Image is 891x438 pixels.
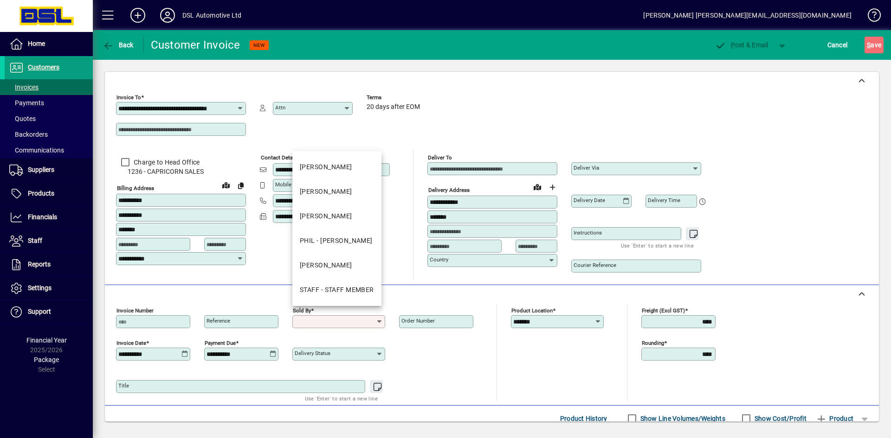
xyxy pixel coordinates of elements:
label: Show Cost/Profit [753,414,807,423]
span: Staff [28,237,42,244]
span: Financials [28,213,57,221]
mat-label: Invoice To [116,94,141,101]
mat-label: Delivery status [295,350,330,356]
button: Back [100,37,136,53]
div: [PERSON_NAME] [300,162,352,172]
div: STAFF - STAFF MEMBER [300,285,374,295]
div: [PERSON_NAME] [300,260,352,270]
span: NEW [253,42,265,48]
span: Terms [367,95,422,101]
a: Support [5,300,93,324]
a: Reports [5,253,93,276]
button: Cancel [825,37,850,53]
mat-label: Deliver To [428,154,452,161]
div: DSL Automotive Ltd [182,8,241,23]
span: Package [34,356,59,363]
a: View on map [530,179,545,194]
app-page-header-button: Back [93,37,144,53]
mat-label: Mobile [275,181,291,188]
a: Staff [5,229,93,253]
a: Settings [5,277,93,300]
mat-label: Delivery date [574,197,605,203]
span: ost & Email [715,41,768,49]
div: [PERSON_NAME] [300,211,352,221]
span: Support [28,308,51,315]
a: Quotes [5,111,93,127]
span: Communications [9,146,64,154]
button: Save [865,37,884,53]
mat-option: ERIC - Eric Liddington [292,204,381,229]
mat-option: STAFF - STAFF MEMBER [292,278,381,302]
mat-label: Sold by [293,307,311,314]
span: Payments [9,99,44,107]
a: View on map [219,178,233,192]
label: Charge to Head Office [132,158,200,167]
a: Financials [5,206,93,229]
span: Cancel [827,38,848,52]
a: Backorders [5,127,93,142]
span: Home [28,40,45,47]
mat-option: BRENT - B G [292,155,381,179]
mat-label: Invoice date [116,340,146,346]
span: Product [816,411,853,426]
mat-label: Instructions [574,229,602,236]
mat-label: Country [430,256,448,263]
button: Product [811,410,858,427]
mat-option: Scott - Scott A [292,253,381,278]
mat-label: Freight (excl GST) [642,307,685,314]
a: Suppliers [5,159,93,182]
div: [PERSON_NAME] [300,187,352,197]
button: Add [123,7,153,24]
span: ave [867,38,881,52]
mat-option: PHIL - Phil Rose [292,229,381,253]
button: Copy to Delivery address [233,178,248,193]
div: PHIL - [PERSON_NAME] [300,236,373,246]
span: Reports [28,260,51,268]
a: Communications [5,142,93,158]
span: 20 days after EOM [367,103,420,111]
mat-label: Payment due [205,340,236,346]
mat-label: Order number [401,317,435,324]
div: [PERSON_NAME] [PERSON_NAME][EMAIL_ADDRESS][DOMAIN_NAME] [643,8,852,23]
a: Home [5,32,93,56]
a: Payments [5,95,93,111]
mat-label: Invoice number [116,307,154,314]
mat-hint: Use 'Enter' to start a new line [305,393,378,404]
mat-label: Reference [207,317,230,324]
span: Suppliers [28,166,54,173]
button: Choose address [545,180,560,195]
mat-label: Courier Reference [574,262,616,268]
mat-label: Rounding [642,340,664,346]
mat-label: Title [118,382,129,389]
mat-hint: Use 'Enter' to start a new line [621,240,694,251]
a: Invoices [5,79,93,95]
label: Show Line Volumes/Weights [639,414,725,423]
span: Back [103,41,134,49]
button: Profile [153,7,182,24]
span: 1236 - CAPRICORN SALES [116,167,246,177]
mat-label: Attn [275,104,285,111]
span: Invoices [9,83,39,91]
span: S [867,41,871,49]
mat-label: Product location [511,307,553,314]
mat-option: CHRISTINE - Christine Mulholland [292,179,381,204]
button: Post & Email [710,37,773,53]
mat-label: Delivery time [648,197,680,203]
div: Customer Invoice [151,38,240,52]
span: P [731,41,735,49]
a: Products [5,182,93,205]
a: Knowledge Base [861,2,879,32]
span: Quotes [9,115,36,122]
span: Customers [28,63,59,71]
button: Product History [556,410,611,427]
span: Products [28,190,54,197]
span: Backorders [9,131,48,138]
span: Financial Year [26,336,67,344]
span: Product History [560,411,607,426]
span: Settings [28,284,52,292]
mat-label: Deliver via [574,165,599,171]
